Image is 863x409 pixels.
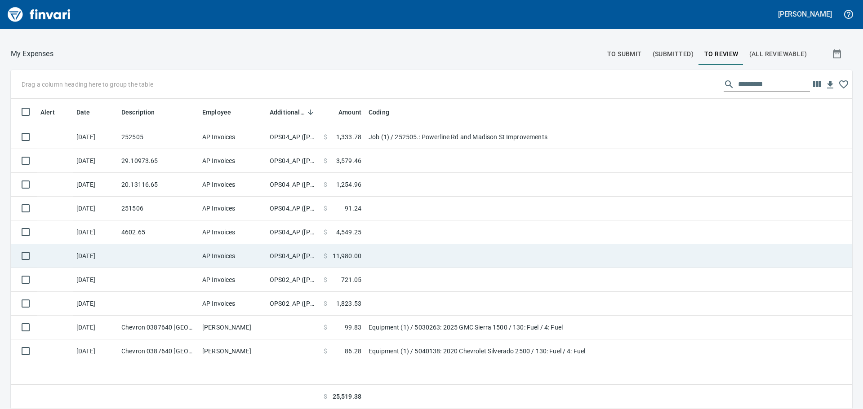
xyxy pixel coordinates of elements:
[118,220,199,244] td: 4602.65
[118,316,199,339] td: Chevron 0387640 [GEOGRAPHIC_DATA]
[76,107,102,118] span: Date
[324,275,327,284] span: $
[336,299,361,308] span: 1,823.53
[199,125,266,149] td: AP Invoices
[121,107,155,118] span: Description
[266,125,320,149] td: OPS04_AP ([PERSON_NAME], [PERSON_NAME], [PERSON_NAME], [PERSON_NAME], [PERSON_NAME])
[40,107,55,118] span: Alert
[73,316,118,339] td: [DATE]
[270,107,316,118] span: Additional Reviewer
[345,204,361,213] span: 91.24
[199,292,266,316] td: AP Invoices
[118,339,199,363] td: Chevron 0387640 [GEOGRAPHIC_DATA]
[365,339,590,363] td: Equipment (1) / 5040138: 2020 Chevrolet Silverado 2500 / 130: Fuel / 4: Fuel
[333,251,361,260] span: 11,980.00
[341,275,361,284] span: 721.05
[333,392,361,401] span: 25,519.38
[776,7,834,21] button: [PERSON_NAME]
[324,132,327,141] span: $
[336,132,361,141] span: 1,333.78
[73,339,118,363] td: [DATE]
[369,107,401,118] span: Coding
[11,48,53,59] p: My Expenses
[73,125,118,149] td: [DATE]
[607,48,642,60] span: To Submit
[73,197,118,220] td: [DATE]
[704,48,738,60] span: To Review
[11,48,53,59] nav: breadcrumb
[199,244,266,268] td: AP Invoices
[266,244,320,268] td: OPS04_AP ([PERSON_NAME], [PERSON_NAME], [PERSON_NAME], [PERSON_NAME], [PERSON_NAME])
[324,347,327,356] span: $
[324,323,327,332] span: $
[202,107,243,118] span: Employee
[266,268,320,292] td: OPS02_AP ([PERSON_NAME], [PERSON_NAME], [PERSON_NAME], [PERSON_NAME])
[327,107,361,118] span: Amount
[202,107,231,118] span: Employee
[199,149,266,173] td: AP Invoices
[266,173,320,197] td: OPS04_AP ([PERSON_NAME], [PERSON_NAME], [PERSON_NAME], [PERSON_NAME], [PERSON_NAME])
[369,107,389,118] span: Coding
[324,299,327,308] span: $
[365,316,590,339] td: Equipment (1) / 5030263: 2025 GMC Sierra 1500 / 130: Fuel / 4: Fuel
[324,392,327,401] span: $
[336,228,361,237] span: 4,549.25
[73,244,118,268] td: [DATE]
[266,197,320,220] td: OPS04_AP ([PERSON_NAME], [PERSON_NAME], [PERSON_NAME], [PERSON_NAME], [PERSON_NAME])
[199,220,266,244] td: AP Invoices
[121,107,167,118] span: Description
[345,347,361,356] span: 86.28
[338,107,361,118] span: Amount
[324,204,327,213] span: $
[118,125,199,149] td: 252505
[22,80,153,89] p: Drag a column heading here to group the table
[365,125,590,149] td: Job (1) / 252505.: Powerline Rd and Madison St Improvements
[5,4,73,25] img: Finvari
[199,268,266,292] td: AP Invoices
[73,292,118,316] td: [DATE]
[73,220,118,244] td: [DATE]
[266,220,320,244] td: OPS04_AP ([PERSON_NAME], [PERSON_NAME], [PERSON_NAME], [PERSON_NAME], [PERSON_NAME])
[336,180,361,189] span: 1,254.96
[40,107,67,118] span: Alert
[324,156,327,165] span: $
[199,316,266,339] td: [PERSON_NAME]
[118,173,199,197] td: 20.13116.65
[345,323,361,332] span: 99.83
[73,268,118,292] td: [DATE]
[778,9,832,19] h5: [PERSON_NAME]
[266,149,320,173] td: OPS04_AP ([PERSON_NAME], [PERSON_NAME], [PERSON_NAME], [PERSON_NAME], [PERSON_NAME])
[324,180,327,189] span: $
[749,48,807,60] span: (All Reviewable)
[324,228,327,237] span: $
[336,156,361,165] span: 3,579.46
[73,173,118,197] td: [DATE]
[837,78,850,91] button: Click to remember these column choices
[76,107,90,118] span: Date
[810,78,823,91] button: Choose columns to display
[199,173,266,197] td: AP Invoices
[270,107,305,118] span: Additional Reviewer
[199,197,266,220] td: AP Invoices
[118,197,199,220] td: 251506
[199,339,266,363] td: [PERSON_NAME]
[266,292,320,316] td: OPS02_AP ([PERSON_NAME], [PERSON_NAME], [PERSON_NAME], [PERSON_NAME])
[324,251,327,260] span: $
[118,149,199,173] td: 29.10973.65
[73,149,118,173] td: [DATE]
[653,48,694,60] span: (Submitted)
